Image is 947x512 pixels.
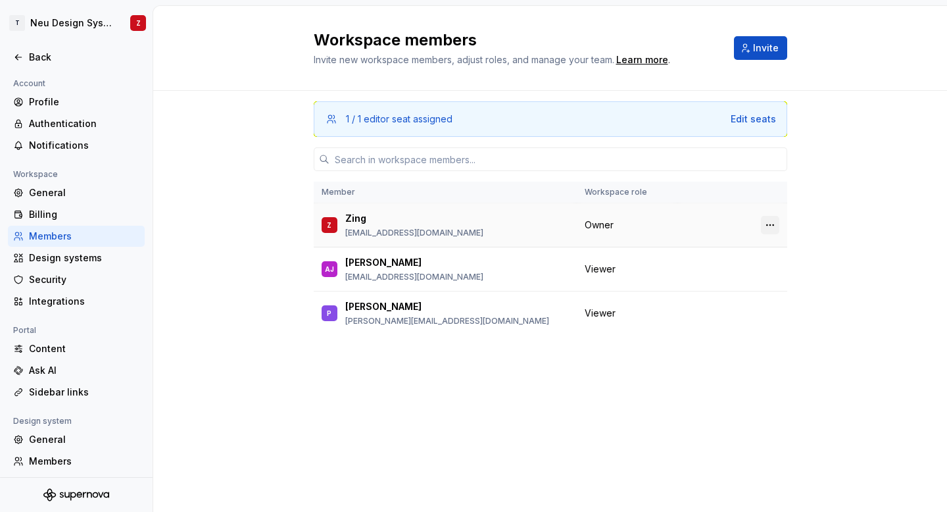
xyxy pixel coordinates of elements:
div: Portal [8,322,41,338]
div: Members [29,230,139,243]
p: [PERSON_NAME] [345,256,422,269]
div: Notifications [29,139,139,152]
div: Sidebar links [29,386,139,399]
a: Security [8,269,145,290]
div: Security [29,273,139,286]
svg: Supernova Logo [43,488,109,501]
a: Versions [8,473,145,494]
div: Profile [29,95,139,109]
div: Design systems [29,251,139,265]
button: TNeu Design SystemZ [3,9,150,38]
a: Integrations [8,291,145,312]
p: [EMAIL_ADDRESS][DOMAIN_NAME] [345,228,483,238]
span: Invite [753,41,779,55]
span: . [614,55,670,65]
div: Z [327,218,331,232]
div: 1 / 1 editor seat assigned [346,113,452,126]
h2: Workspace members [314,30,718,51]
span: Viewer [585,307,616,320]
span: Owner [585,218,614,232]
p: [EMAIL_ADDRESS][DOMAIN_NAME] [345,272,483,282]
div: Account [8,76,51,91]
div: General [29,186,139,199]
div: Content [29,342,139,355]
div: General [29,433,139,446]
a: Notifications [8,135,145,156]
button: Invite [734,36,787,60]
div: AJ [325,263,334,276]
a: General [8,182,145,203]
p: [PERSON_NAME][EMAIL_ADDRESS][DOMAIN_NAME] [345,316,549,326]
a: Authentication [8,113,145,134]
div: Ask AI [29,364,139,377]
a: Ask AI [8,360,145,381]
div: Members [29,455,139,468]
input: Search in workspace members... [329,147,787,171]
a: Learn more [616,53,668,66]
div: Design system [8,413,77,429]
a: Billing [8,204,145,225]
a: Members [8,226,145,247]
a: Design systems [8,247,145,269]
button: Edit seats [731,113,776,126]
a: Profile [8,91,145,113]
div: Billing [29,208,139,221]
div: Neu Design System [30,16,114,30]
a: Members [8,451,145,472]
div: Z [136,18,141,28]
a: Back [8,47,145,68]
p: [PERSON_NAME] [345,300,422,313]
th: Member [314,182,577,203]
div: Back [29,51,139,64]
a: General [8,429,145,450]
p: Zing [345,212,366,225]
a: Content [8,338,145,359]
div: Versions [29,476,139,490]
span: Invite new workspace members, adjust roles, and manage your team. [314,54,614,65]
div: Integrations [29,295,139,308]
div: Authentication [29,117,139,130]
div: T [9,15,25,31]
th: Workspace role [577,182,677,203]
span: Viewer [585,263,616,276]
div: P [327,307,331,320]
div: Workspace [8,166,63,182]
a: Sidebar links [8,382,145,403]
